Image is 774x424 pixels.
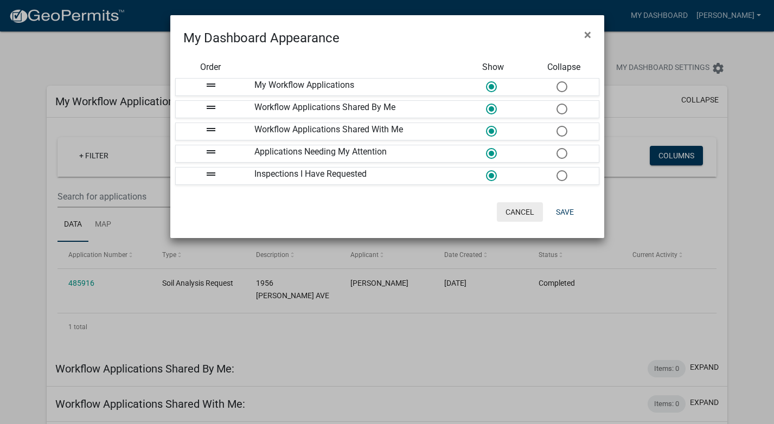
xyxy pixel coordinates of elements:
[204,168,218,181] i: drag_handle
[547,202,583,222] button: Save
[246,168,458,184] div: Inspections I Have Requested
[584,27,591,42] span: ×
[246,123,458,140] div: Workflow Applications Shared With Me
[183,28,340,48] h4: My Dashboard Appearance
[246,79,458,95] div: My Workflow Applications
[175,61,246,74] div: Order
[528,61,599,74] div: Collapse
[204,145,218,158] i: drag_handle
[204,101,218,114] i: drag_handle
[246,145,458,162] div: Applications Needing My Attention
[204,79,218,92] i: drag_handle
[458,61,528,74] div: Show
[497,202,543,222] button: Cancel
[204,123,218,136] i: drag_handle
[575,20,600,50] button: Close
[246,101,458,118] div: Workflow Applications Shared By Me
